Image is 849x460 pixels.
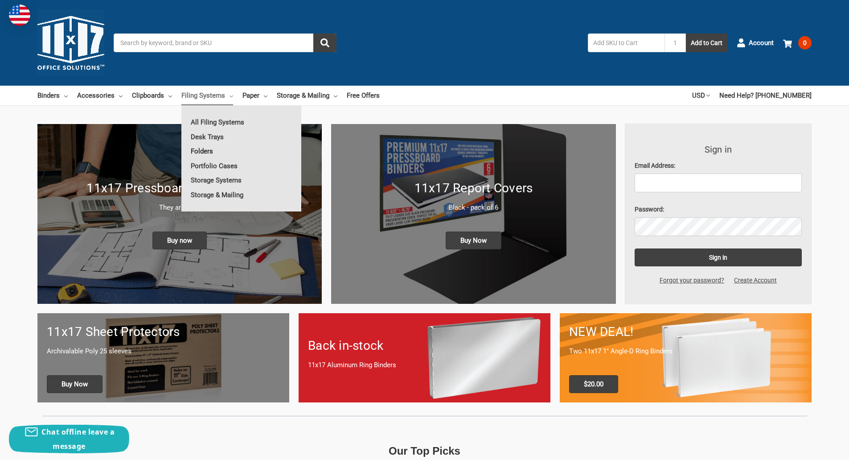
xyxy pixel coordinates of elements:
p: 11x17 Aluminum Ring Binders [308,360,541,370]
a: All Filing Systems [181,115,301,129]
label: Password: [635,205,802,214]
p: They are back [47,203,312,213]
p: Two 11x17 1" Angle-D Ring Binders [569,346,802,356]
span: Buy now [152,232,207,249]
span: Account [749,38,774,48]
input: Search by keyword, brand or SKU [114,33,336,52]
h1: 11x17 Sheet Protectors [47,323,280,341]
label: Email Address: [635,161,802,170]
a: 11x17 sheet protectors 11x17 Sheet Protectors Archivalable Poly 25 sleeves Buy Now [37,313,289,402]
h1: 11x17 Pressboard Report Covers [47,179,312,198]
a: Free Offers [347,86,380,105]
span: Chat offline leave a message [41,427,115,451]
a: Filing Systems [181,86,233,105]
a: Storage & Mailing [277,86,337,105]
a: New 11x17 Pressboard Binders 11x17 Pressboard Report Covers They are back Buy now [37,124,322,304]
a: Desk Trays [181,130,301,144]
span: $20.00 [569,375,618,393]
a: Account [737,31,774,54]
h3: Sign in [635,143,802,156]
a: Storage Systems [181,173,301,187]
span: Buy Now [47,375,103,393]
a: Storage & Mailing [181,188,301,202]
a: 11x17 Binder 2-pack only $20.00 NEW DEAL! Two 11x17 1" Angle-D Ring Binders $20.00 [560,313,812,402]
a: Need Help? [PHONE_NUMBER] [719,86,812,105]
a: Create Account [729,276,782,285]
a: 0 [783,31,812,54]
h1: Back in-stock [308,336,541,355]
img: duty and tax information for United States [9,4,30,26]
p: Archivalable Poly 25 sleeves [47,346,280,356]
img: 11x17 Report Covers [331,124,615,304]
input: Sign in [635,249,802,266]
input: Add SKU to Cart [588,33,664,52]
a: Forgot your password? [655,276,729,285]
h1: NEW DEAL! [569,323,802,341]
p: Black - pack of 6 [340,203,606,213]
a: Accessories [77,86,123,105]
button: Add to Cart [686,33,727,52]
img: 11x17.com [37,9,104,76]
img: New 11x17 Pressboard Binders [37,124,322,304]
p: Our Top Picks [389,443,460,459]
button: Chat offline leave a message [9,425,129,453]
a: Paper [242,86,267,105]
a: USD [692,86,710,105]
a: Folders [181,144,301,158]
a: Portfolio Cases [181,159,301,173]
h1: 11x17 Report Covers [340,179,606,198]
span: 0 [798,36,812,50]
a: 11x17 Report Covers 11x17 Report Covers Black - pack of 6 Buy Now [331,124,615,304]
a: Back in-stock 11x17 Aluminum Ring Binders [299,313,550,402]
a: Clipboards [132,86,172,105]
span: Buy Now [446,232,501,249]
a: Binders [37,86,68,105]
